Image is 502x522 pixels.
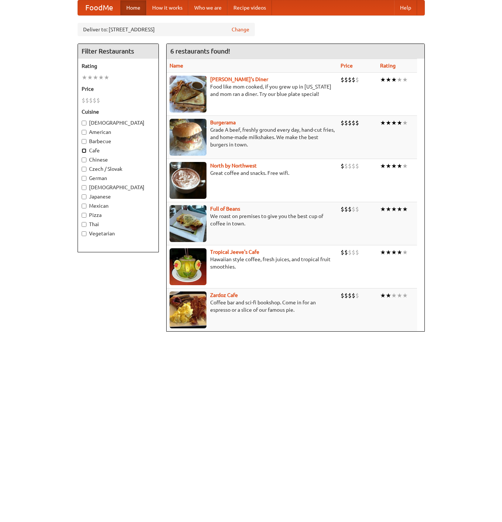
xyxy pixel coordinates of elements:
[386,162,391,170] li: ★
[120,0,146,15] a: Home
[391,248,397,256] li: ★
[352,291,355,300] li: $
[341,205,344,213] li: $
[146,0,188,15] a: How it works
[170,162,206,199] img: north.jpg
[386,119,391,127] li: ★
[210,249,259,255] a: Tropical Jeeve's Cafe
[380,76,386,84] li: ★
[82,231,86,236] input: Vegetarian
[341,248,344,256] li: $
[170,212,335,227] p: We roast on premises to give you the best cup of coffee in town.
[170,291,206,328] img: zardoz.jpg
[344,162,348,170] li: $
[386,291,391,300] li: ★
[82,204,86,208] input: Mexican
[104,73,109,82] li: ★
[82,194,86,199] input: Japanese
[210,120,236,125] a: Burgerama
[82,165,155,173] label: Czech / Slovak
[82,128,155,136] label: American
[380,162,386,170] li: ★
[402,76,408,84] li: ★
[82,213,86,218] input: Pizza
[380,248,386,256] li: ★
[348,119,352,127] li: $
[170,169,335,177] p: Great coffee and snacks. Free wifi.
[78,44,158,59] h4: Filter Restaurants
[82,184,155,191] label: [DEMOGRAPHIC_DATA]
[355,205,359,213] li: $
[82,73,87,82] li: ★
[391,119,397,127] li: ★
[355,162,359,170] li: $
[82,185,86,190] input: [DEMOGRAPHIC_DATA]
[82,193,155,200] label: Japanese
[82,139,86,144] input: Barbecue
[93,96,96,104] li: $
[82,174,155,182] label: German
[82,138,155,145] label: Barbecue
[170,83,335,98] p: Food like mom cooked, if you grew up in [US_STATE] and mom ran a diner. Try our blue plate special!
[386,205,391,213] li: ★
[391,205,397,213] li: ★
[380,205,386,213] li: ★
[341,291,344,300] li: $
[170,299,335,314] p: Coffee bar and sci-fi bookshop. Come in for an espresso or a slice of our famous pie.
[348,248,352,256] li: $
[170,256,335,270] p: Hawaiian style coffee, fresh juices, and tropical fruit smoothies.
[82,96,85,104] li: $
[380,63,396,69] a: Rating
[82,202,155,210] label: Mexican
[82,108,155,115] h5: Cuisine
[87,73,93,82] li: ★
[380,291,386,300] li: ★
[82,176,86,181] input: German
[210,206,240,212] b: Full of Beans
[232,26,249,33] a: Change
[89,96,93,104] li: $
[391,162,397,170] li: ★
[344,248,348,256] li: $
[352,248,355,256] li: $
[82,222,86,227] input: Thai
[402,205,408,213] li: ★
[391,291,397,300] li: ★
[341,162,344,170] li: $
[210,76,268,82] b: [PERSON_NAME]'s Diner
[348,162,352,170] li: $
[210,292,238,298] b: Zardoz Cafe
[348,76,352,84] li: $
[170,126,335,148] p: Grade A beef, freshly ground every day, hand-cut fries, and home-made milkshakes. We make the bes...
[188,0,228,15] a: Who we are
[394,0,417,15] a: Help
[170,48,230,55] ng-pluralize: 6 restaurants found!
[402,162,408,170] li: ★
[402,291,408,300] li: ★
[397,162,402,170] li: ★
[352,76,355,84] li: $
[344,291,348,300] li: $
[348,205,352,213] li: $
[96,96,100,104] li: $
[78,0,120,15] a: FoodMe
[78,23,255,36] div: Deliver to: [STREET_ADDRESS]
[355,76,359,84] li: $
[397,119,402,127] li: ★
[397,205,402,213] li: ★
[98,73,104,82] li: ★
[93,73,98,82] li: ★
[386,248,391,256] li: ★
[355,291,359,300] li: $
[170,63,183,69] a: Name
[82,167,86,172] input: Czech / Slovak
[348,291,352,300] li: $
[82,121,86,125] input: [DEMOGRAPHIC_DATA]
[170,248,206,285] img: jeeves.jpg
[397,291,402,300] li: ★
[82,119,155,127] label: [DEMOGRAPHIC_DATA]
[210,163,257,169] a: North by Northwest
